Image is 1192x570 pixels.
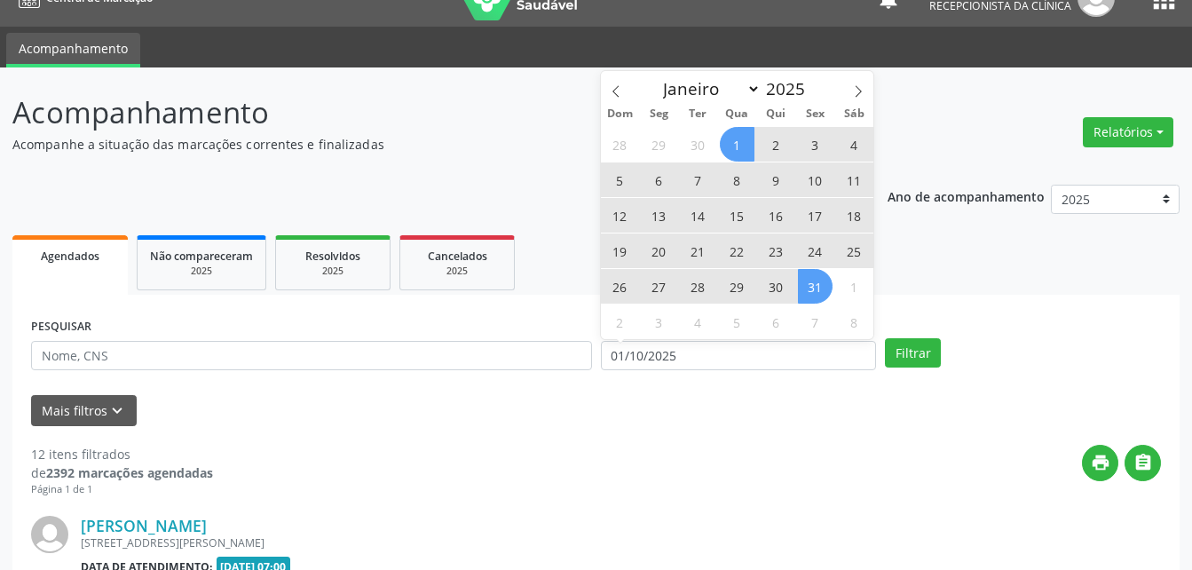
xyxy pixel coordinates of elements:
[678,108,717,120] span: Ter
[717,108,756,120] span: Qua
[31,341,592,371] input: Nome, CNS
[12,91,830,135] p: Acompanhamento
[837,198,872,233] span: Outubro 18, 2025
[655,76,762,101] select: Month
[642,127,676,162] span: Setembro 29, 2025
[639,108,678,120] span: Seg
[720,305,754,339] span: Novembro 5, 2025
[31,313,91,341] label: PESQUISAR
[601,341,877,371] input: Selecione um intervalo
[681,162,715,197] span: Outubro 7, 2025
[681,198,715,233] span: Outubro 14, 2025
[681,269,715,304] span: Outubro 28, 2025
[720,234,754,268] span: Outubro 22, 2025
[603,162,637,197] span: Outubro 5, 2025
[41,249,99,264] span: Agendados
[798,269,833,304] span: Outubro 31, 2025
[761,77,819,100] input: Year
[795,108,834,120] span: Sex
[759,162,793,197] span: Outubro 9, 2025
[31,445,213,463] div: 12 itens filtrados
[837,269,872,304] span: Novembro 1, 2025
[798,162,833,197] span: Outubro 10, 2025
[603,269,637,304] span: Outubro 26, 2025
[720,127,754,162] span: Outubro 1, 2025
[681,305,715,339] span: Novembro 4, 2025
[12,135,830,154] p: Acompanhe a situação das marcações correntes e finalizadas
[1133,453,1153,472] i: 
[1125,445,1161,481] button: 
[720,269,754,304] span: Outubro 29, 2025
[1083,117,1173,147] button: Relatórios
[837,305,872,339] span: Novembro 8, 2025
[305,249,360,264] span: Resolvidos
[834,108,873,120] span: Sáb
[46,464,213,481] strong: 2392 marcações agendadas
[1082,445,1118,481] button: print
[6,33,140,67] a: Acompanhamento
[798,234,833,268] span: Outubro 24, 2025
[31,482,213,497] div: Página 1 de 1
[642,234,676,268] span: Outubro 20, 2025
[720,162,754,197] span: Outubro 8, 2025
[31,395,137,426] button: Mais filtroskeyboard_arrow_down
[603,234,637,268] span: Outubro 19, 2025
[603,305,637,339] span: Novembro 2, 2025
[603,127,637,162] span: Setembro 28, 2025
[759,269,793,304] span: Outubro 30, 2025
[288,265,377,278] div: 2025
[837,127,872,162] span: Outubro 4, 2025
[150,249,253,264] span: Não compareceram
[642,162,676,197] span: Outubro 6, 2025
[1091,453,1110,472] i: print
[681,234,715,268] span: Outubro 21, 2025
[642,269,676,304] span: Outubro 27, 2025
[413,265,501,278] div: 2025
[798,127,833,162] span: Outubro 3, 2025
[759,234,793,268] span: Outubro 23, 2025
[642,198,676,233] span: Outubro 13, 2025
[837,162,872,197] span: Outubro 11, 2025
[756,108,795,120] span: Qui
[837,234,872,268] span: Outubro 25, 2025
[31,463,213,482] div: de
[601,108,640,120] span: Dom
[798,198,833,233] span: Outubro 17, 2025
[642,305,676,339] span: Novembro 3, 2025
[81,535,895,550] div: [STREET_ADDRESS][PERSON_NAME]
[81,516,207,535] a: [PERSON_NAME]
[885,338,941,368] button: Filtrar
[428,249,487,264] span: Cancelados
[681,127,715,162] span: Setembro 30, 2025
[888,185,1045,207] p: Ano de acompanhamento
[759,305,793,339] span: Novembro 6, 2025
[720,198,754,233] span: Outubro 15, 2025
[759,127,793,162] span: Outubro 2, 2025
[759,198,793,233] span: Outubro 16, 2025
[798,305,833,339] span: Novembro 7, 2025
[603,198,637,233] span: Outubro 12, 2025
[150,265,253,278] div: 2025
[31,516,68,553] img: img
[107,401,127,421] i: keyboard_arrow_down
